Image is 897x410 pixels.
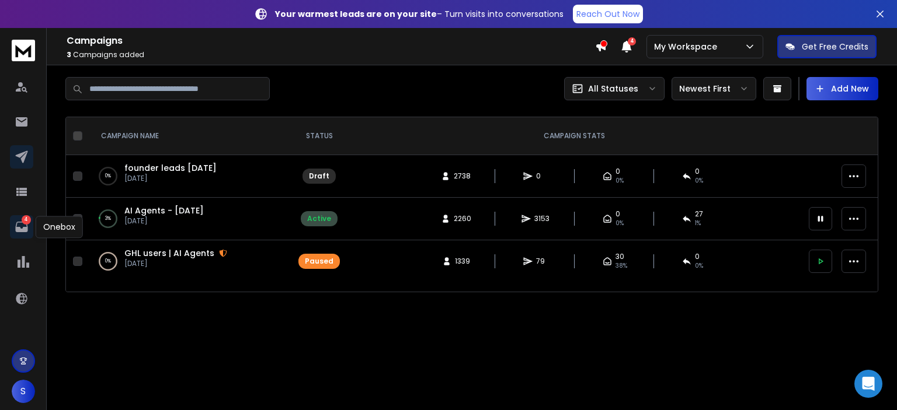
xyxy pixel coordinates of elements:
p: All Statuses [588,83,638,94]
p: 3 % [105,213,111,225]
p: Reach Out Now [576,8,639,20]
span: 4 [628,37,636,45]
th: CAMPAIGN STATS [347,117,802,155]
a: AI Agents - [DATE] [124,205,204,216]
span: 0 % [695,261,703,271]
span: 2738 [454,171,471,181]
div: Active [307,214,331,223]
p: Campaigns added [67,50,595,59]
th: CAMPAIGN NAME [87,117,291,155]
div: Draft [309,171,329,181]
td: 3%AI Agents - [DATE][DATE] [87,198,291,240]
a: 4 [10,215,33,239]
p: [DATE] [124,216,204,226]
span: 0 [695,167,700,176]
a: GHL users | AI Agents [124,247,214,259]
span: 0 [616,167,620,176]
span: 79 [536,257,548,266]
span: 0 [536,171,548,181]
p: My Workspace [654,41,722,52]
span: 0% [616,176,624,185]
span: 0 [616,209,620,219]
p: 0 % [105,170,111,182]
div: Paused [305,257,333,266]
span: 3153 [534,214,550,223]
p: 0 % [105,255,111,267]
h1: Campaigns [67,34,595,48]
button: Newest First [672,77,756,100]
p: 4 [22,215,31,225]
span: 3 [67,50,71,59]
span: 27 [695,209,703,219]
span: 0% [695,176,703,185]
p: [DATE] [124,174,217,183]
button: S [12,380,35,403]
a: founder leads [DATE] [124,162,217,174]
span: 30 [616,252,624,261]
strong: Your warmest leads are on your site [275,8,437,20]
span: 2260 [454,214,471,223]
span: 38 % [616,261,627,271]
p: – Turn visits into conversations [275,8,564,20]
td: 0%GHL users | AI Agents[DATE] [87,240,291,283]
button: Add New [806,77,878,100]
span: 1339 [455,257,470,266]
span: 1 % [695,219,701,228]
img: logo [12,40,35,61]
p: Get Free Credits [802,41,868,52]
a: Reach Out Now [573,5,643,23]
span: 0 [695,252,700,261]
td: 0%founder leads [DATE][DATE] [87,155,291,198]
p: [DATE] [124,259,227,268]
span: 0% [616,219,624,228]
th: STATUS [291,117,347,155]
div: Open Intercom Messenger [854,370,882,398]
button: Get Free Credits [777,35,877,58]
div: Onebox [36,216,83,238]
